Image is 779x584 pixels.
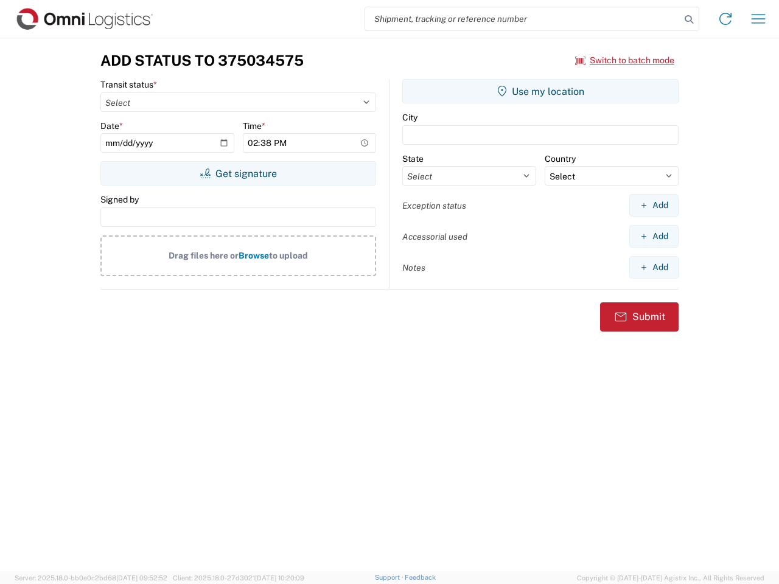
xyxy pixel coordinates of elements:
[100,79,157,90] label: Transit status
[100,161,376,186] button: Get signature
[269,251,308,260] span: to upload
[116,574,167,582] span: [DATE] 09:52:52
[402,262,425,273] label: Notes
[100,120,123,131] label: Date
[402,200,466,211] label: Exception status
[629,225,679,248] button: Add
[365,7,680,30] input: Shipment, tracking or reference number
[577,572,764,583] span: Copyright © [DATE]-[DATE] Agistix Inc., All Rights Reserved
[15,574,167,582] span: Server: 2025.18.0-bb0e0c2bd68
[575,50,674,71] button: Switch to batch mode
[173,574,304,582] span: Client: 2025.18.0-27d3021
[545,153,576,164] label: Country
[405,574,436,581] a: Feedback
[243,120,265,131] label: Time
[100,194,139,205] label: Signed by
[600,302,679,332] button: Submit
[100,52,304,69] h3: Add Status to 375034575
[255,574,304,582] span: [DATE] 10:20:09
[402,231,467,242] label: Accessorial used
[629,194,679,217] button: Add
[402,79,679,103] button: Use my location
[169,251,239,260] span: Drag files here or
[239,251,269,260] span: Browse
[629,256,679,279] button: Add
[402,112,417,123] label: City
[375,574,405,581] a: Support
[402,153,424,164] label: State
